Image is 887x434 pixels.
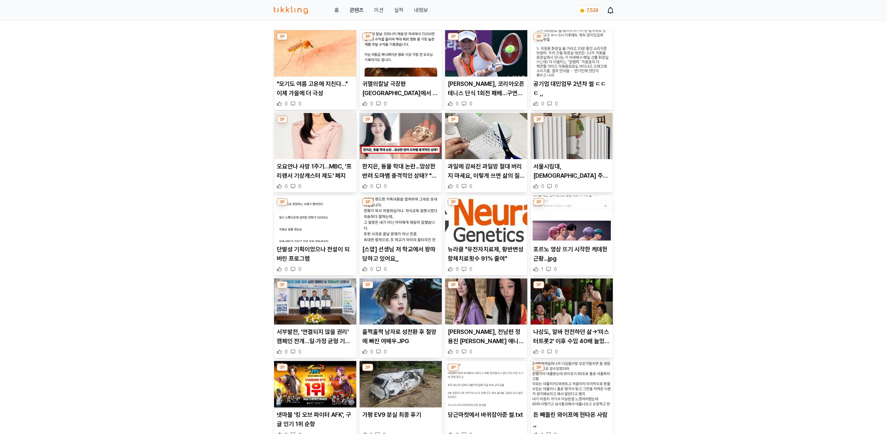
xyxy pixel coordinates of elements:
[448,410,525,419] p: 당근마켓에서 바퀴잡아준 썰.txt
[274,113,357,193] div: 3P 오요안나 사망 1주기…MBC, '프리랜서 기상캐스터 제도' 폐지 오요안나 사망 1주기…MBC, '프리랜서 기상캐스터 제도' 폐지 0 0
[362,281,373,288] div: 3P
[360,196,442,242] img: [스압] 선생님 저 학교에서 왕따 당하고 있어요,,
[274,6,308,14] img: 티끌링
[577,5,600,15] a: coin 7,528
[456,348,459,355] span: 0
[445,30,527,77] img: 박소현, 코리아오픈 테니스 단식 1회전 패배…구연우도 탈락(종합)
[533,116,544,123] div: 3P
[277,327,354,346] p: 서부발전, '연결되지 않을 권리' 캠페인 전개…일·가정 균형 기업문화
[533,198,544,206] div: 3P
[394,6,403,14] a: 실적
[274,195,357,276] div: 3P 단발성 기획이었으나 전설이 되버린 프로그램 단발성 기획이었으나 전설이 되버린 프로그램 0 0
[533,281,544,288] div: 3P
[445,30,528,110] div: 3P 박소현, 코리아오픈 테니스 단식 1회전 패배…구연우도 탈락(종합) [PERSON_NAME], 코리아오픈 테니스 단식 1회전 패배…구연우도 탈락(종합) 0 0
[362,410,439,419] p: 가평 EV9 분실 최종 후기
[277,79,354,98] p: "모기도 여름 고온에 지친다…" 이제 가을에 더 극성
[277,281,288,288] div: 3P
[350,6,364,14] a: 콘텐츠
[448,245,525,263] p: 뉴라클 "유전자치료제, 황반변성 항체치료횟수 91% 줄여"
[362,162,439,180] p: 한지은, 동물 학대 논란...앙상한 반려 도마뱀 충격적인 상태? "뼈밖에 없어"(+나이)
[277,364,288,371] div: 3P
[277,245,354,263] p: 단발성 기획이었으나 전설이 되버린 프로그램
[274,361,356,407] img: 넷마블 '킹 오브 파이터 AFK', 구글 인기 1위 순항
[362,198,373,206] div: 3P
[384,266,387,273] span: 0
[274,113,356,159] img: 오요안나 사망 1주기…MBC, '프리랜서 기상캐스터 제도' 폐지
[533,410,610,429] p: 돈 빼돌린 와이프에 현타온 사람 ,,
[586,8,598,13] span: 7,528
[448,198,459,206] div: 3P
[531,279,613,325] img: 나상도, 알바 전전하던 삶→'미스터트롯2' 이후 수입 40배 늘었다 (같이삽시다)
[555,183,558,190] span: 0
[414,6,428,14] a: 내정보
[555,348,558,355] span: 0
[362,79,439,98] p: 귀멸의칼날 극장판 [GEOGRAPHIC_DATA]에서 오프닝 성적 초대박 터짐
[445,195,528,276] div: 3P 뉴라클 "유전자치료제, 황반변성 항체치료횟수 91% 줄여" 뉴라클 "유전자치료제, 황반변성 항체치료횟수 91% 줄여" 0 0
[384,183,387,190] span: 0
[298,266,301,273] span: 0
[277,410,354,429] p: 넷마블 '킹 오브 파이터 AFK', 구글 인기 1위 순항
[359,195,442,276] div: 3P [스압] 선생님 저 학교에서 왕따 당하고 있어요,, [스압] 선생님 저 학교에서 왕따 당하고 있어요,, 0 0
[362,327,439,346] p: 훌쩍훌쩍 남자로 성전환 후 절망에 빠진 여배우.JPG
[285,266,288,273] span: 0
[469,100,472,107] span: 0
[274,279,356,325] img: 서부발전, '연결되지 않을 권리' 캠페인 전개…일·가정 균형 기업문화
[531,113,613,159] img: 서울시립대, 동아리연합회 주관 가을 축제 '인향제' 개최
[277,33,288,40] div: 3P
[580,8,585,13] img: coin
[362,116,373,123] div: 3P
[274,278,357,358] div: 3P 서부발전, '연결되지 않을 권리' 캠페인 전개…일·가정 균형 기업문화 서부발전, '연결되지 않을 권리' 캠페인 전개…일·가정 균형 기업문화 0 0
[448,33,459,40] div: 3P
[360,113,442,159] img: 한지은, 동물 학대 논란...앙상한 반려 도마뱀 충격적인 상태? "뼈밖에 없어"(+나이)
[448,162,525,180] p: 과일에 감싸진 과일망 절대 버리지 마세요, 이렇게 쓰면 삶의 질이 10배 오릅니다
[456,266,459,273] span: 0
[274,196,356,242] img: 단발성 기획이었으나 전설이 되버린 프로그램
[554,266,557,273] span: 0
[555,100,558,107] span: 0
[531,196,613,242] img: 포르노 영상 뜨기 시작한 케데헌 근황...jpg
[533,79,610,98] p: 공기업 대민업무 2년차 썰 ㄷㄷㄷ ,,
[541,183,544,190] span: 0
[384,348,387,355] span: 0
[533,364,544,371] div: 3P
[445,113,528,193] div: 3P 과일에 감싸진 과일망 절대 버리지 마세요, 이렇게 쓰면 삶의 질이 10배 오릅니다 과일에 감싸진 과일망 절대 버리지 마세요, 이렇게 쓰면 삶의 질이 10배 오릅니다 0 0
[285,100,288,107] span: 0
[533,33,544,40] div: 3P
[448,281,459,288] div: 3P
[360,361,442,407] img: 가평 EV9 분실 최종 후기
[533,327,610,346] p: 나상도, 알바 전전하던 삶→'미스터트롯2' 이후 수입 40배 늘었다 (같이삽시다)
[469,183,472,190] span: 0
[277,162,354,180] p: 오요안나 사망 1주기…MBC, '프리랜서 기상캐스터 제도' 폐지
[334,6,339,14] a: 홈
[469,266,472,273] span: 0
[456,183,459,190] span: 0
[448,116,459,123] div: 3P
[359,113,442,193] div: 3P 한지은, 동물 학대 논란...앙상한 반려 도마뱀 충격적인 상태? "뼈밖에 없어"(+나이) 한지은, 동물 학대 논란...앙상한 반려 도마뱀 충격적인 상태? "뼈밖에 없어"...
[298,183,301,190] span: 0
[530,195,613,276] div: 3P 포르노 영상 뜨기 시작한 케데헌 근황...jpg 포르노 영상 뜨기 시작한 케데헌 근황...jpg 1 0
[277,198,288,206] div: 3P
[362,364,373,371] div: 3P
[530,278,613,358] div: 3P 나상도, 알바 전전하던 삶→'미스터트롯2' 이후 수입 40배 늘었다 (같이삽시다) 나상도, 알바 전전하던 삶→'미스터트롯2' 이후 수입 40배 늘었다 (같이삽시다) 0 0
[370,266,373,273] span: 0
[384,100,387,107] span: 0
[531,361,613,407] img: 돈 빼돌린 와이프에 현타온 사람 ,,
[298,348,301,355] span: 0
[274,30,356,77] img: "모기도 여름 고온에 지친다…" 이제 가을에 더 극성
[362,245,439,263] p: [스압] 선생님 저 학교에서 왕따 당하고 있어요,,
[359,30,442,110] div: 3P 귀멸의칼날 극장판 미국에서 오프닝 성적 초대박 터짐 귀멸의칼날 극장판 [GEOGRAPHIC_DATA]에서 오프닝 성적 초대박 터짐 0 0
[456,100,459,107] span: 0
[448,364,459,371] div: 3P
[448,327,525,346] p: [PERSON_NAME], 전남편 정용진 [PERSON_NAME] 애니에 '좋아요'→'취소' 왜?
[448,79,525,98] p: [PERSON_NAME], 코리아오픈 테니스 단식 1회전 패배…구연우도 탈락(종합)
[285,348,288,355] span: 0
[541,266,543,273] span: 1
[298,100,301,107] span: 0
[530,113,613,193] div: 3P 서울시립대, 동아리연합회 주관 가을 축제 '인향제' 개최 서울시립대, [DEMOGRAPHIC_DATA] 주관 가을 축제 '인향제' 개최 0 0
[370,183,373,190] span: 0
[445,113,527,159] img: 과일에 감싸진 과일망 절대 버리지 마세요, 이렇게 쓰면 삶의 질이 10배 오릅니다
[531,30,613,77] img: 공기업 대민업무 2년차 썰 ㄷㄷㄷ ,,
[374,6,384,14] button: 미션
[362,33,373,40] div: 3P
[277,116,288,123] div: 3P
